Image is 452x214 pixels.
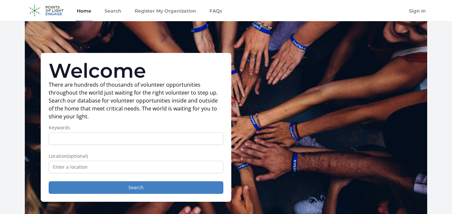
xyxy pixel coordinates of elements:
[49,153,223,159] label: Location
[49,81,223,120] p: There are hundreds of thousands of volunteer opportunities throughout the world just waiting for ...
[49,61,223,81] h1: Welcome
[49,181,223,194] button: Search
[49,161,223,173] input: Enter a location
[67,153,88,159] span: (optional)
[49,124,223,131] label: Keywords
